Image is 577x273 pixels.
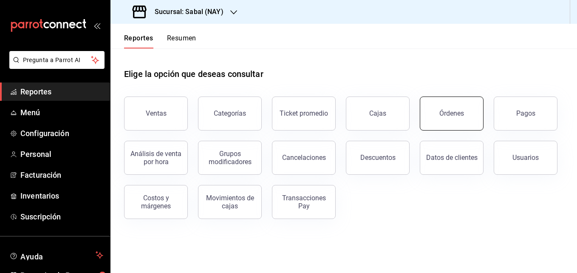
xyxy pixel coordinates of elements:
button: Resumen [167,34,196,48]
div: Cajas [369,109,386,117]
a: Pregunta a Parrot AI [6,62,105,71]
h3: Sucursal: Sabal (NAY) [148,7,223,17]
div: Cancelaciones [282,154,326,162]
div: Movimientos de cajas [204,194,256,210]
button: Categorías [198,97,262,131]
button: Usuarios [494,141,557,175]
span: Ayuda [20,250,92,260]
span: Pregunta a Parrot AI [23,56,91,65]
button: Cancelaciones [272,141,336,175]
div: Costos y márgenes [130,194,182,210]
button: Datos de clientes [420,141,484,175]
div: Descuentos [360,154,396,162]
button: Ventas [124,97,188,131]
div: Ticket promedio [280,109,328,117]
button: Pregunta a Parrot AI [9,51,105,69]
button: Descuentos [346,141,410,175]
button: Ticket promedio [272,97,336,131]
span: Menú [20,107,103,118]
div: Datos de clientes [426,154,478,162]
button: Reportes [124,34,153,48]
div: Grupos modificadores [204,150,256,166]
button: Análisis de venta por hora [124,141,188,175]
div: Categorías [214,109,246,117]
div: Transacciones Pay [277,194,330,210]
span: Configuración [20,128,103,139]
span: Inventarios [20,190,103,202]
span: Suscripción [20,211,103,222]
button: Grupos modificadores [198,141,262,175]
button: Movimientos de cajas [198,185,262,219]
div: Usuarios [512,154,539,162]
div: navigation tabs [124,34,196,48]
div: Órdenes [439,109,464,117]
button: Cajas [346,97,410,131]
button: Órdenes [420,97,484,131]
h1: Elige la opción que deseas consultar [124,68,263,80]
span: Personal [20,148,103,160]
span: Facturación [20,169,103,181]
button: Transacciones Pay [272,185,336,219]
div: Ventas [146,109,167,117]
span: Reportes [20,86,103,97]
button: open_drawer_menu [93,22,100,29]
div: Pagos [516,109,535,117]
button: Costos y márgenes [124,185,188,219]
div: Análisis de venta por hora [130,150,182,166]
button: Pagos [494,97,557,131]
